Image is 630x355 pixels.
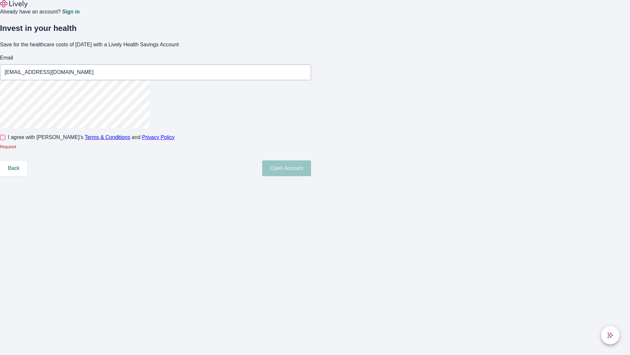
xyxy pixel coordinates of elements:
[85,134,130,140] a: Terms & Conditions
[601,326,619,344] button: chat
[142,134,175,140] a: Privacy Policy
[607,332,614,339] svg: Lively AI Assistant
[8,133,175,141] span: I agree with [PERSON_NAME]’s and
[62,9,79,14] a: Sign in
